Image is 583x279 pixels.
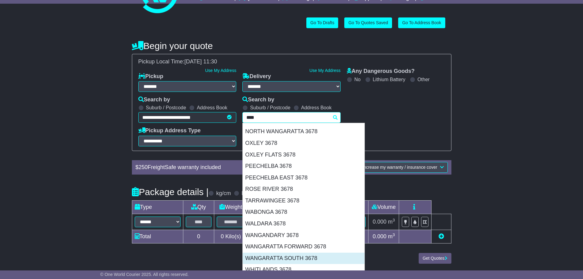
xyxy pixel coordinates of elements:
span: 0 [221,233,224,239]
label: Other [417,77,430,82]
a: Go To Address Book [398,17,445,28]
label: Search by [138,96,170,103]
span: 0.000 [373,233,387,239]
div: WHITLANDS 3678 [243,264,364,276]
button: Increase my warranty / insurance cover [358,162,447,173]
div: $ FreightSafe warranty included [133,164,309,171]
span: m [388,219,395,225]
sup: 3 [393,218,395,222]
label: Suburb / Postcode [146,105,186,111]
a: Use My Address [309,68,341,73]
div: OXLEY FLATS 3678 [243,149,364,161]
div: WANGARATTA FORWARD 3678 [243,241,364,253]
td: Total [132,230,183,243]
span: Increase my warranty / insurance cover [362,165,437,170]
td: Weight [214,200,248,214]
div: OXLEY 3678 [243,138,364,149]
label: Address Book [301,105,332,111]
a: Go To Quotes Saved [344,17,392,28]
sup: 3 [393,232,395,237]
label: lb/in [241,190,252,197]
button: Get Quotes [419,253,451,264]
div: WALDARA 3678 [243,218,364,230]
span: © One World Courier 2025. All rights reserved. [100,272,189,277]
label: Lithium Battery [373,77,405,82]
td: Kilo(s) [214,230,248,243]
div: PEECHELBA 3678 [243,160,364,172]
label: No [354,77,361,82]
td: Type [132,200,183,214]
label: Address Book [197,105,227,111]
div: ROSE RIVER 3678 [243,183,364,195]
div: NORTH WANGARATTA 3678 [243,126,364,138]
label: Search by [242,96,274,103]
div: WANGANDARY 3678 [243,230,364,241]
label: Delivery [242,73,271,80]
div: PEECHELBA EAST 3678 [243,172,364,184]
label: Pickup Address Type [138,127,201,134]
td: 0 [183,230,214,243]
div: WABONGA 3678 [243,206,364,218]
div: TARRAWINGEE 3678 [243,195,364,207]
span: m [388,233,395,239]
td: Qty [183,200,214,214]
span: 250 [139,164,148,170]
a: Add new item [439,233,444,239]
td: Volume [368,200,399,214]
a: Go To Drafts [306,17,338,28]
span: [DATE] 11:30 [185,58,217,65]
h4: Package details | [132,187,209,197]
label: Suburb / Postcode [250,105,290,111]
a: Use My Address [205,68,236,73]
div: WANGARATTA SOUTH 3678 [243,253,364,264]
div: Pickup Local Time: [135,58,448,65]
h4: Begin your quote [132,41,451,51]
span: 0.000 [373,219,387,225]
label: Any Dangerous Goods? [347,68,415,75]
label: Pickup [138,73,163,80]
label: kg/cm [216,190,231,197]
